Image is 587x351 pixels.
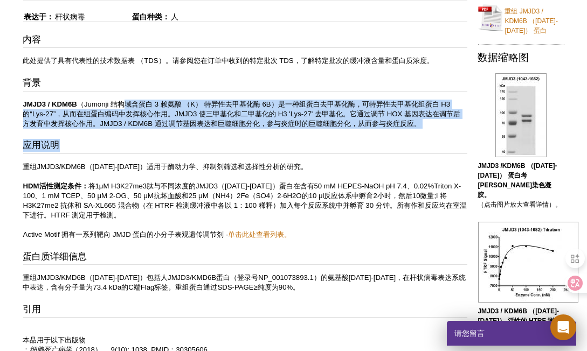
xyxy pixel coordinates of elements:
a: 单击此处查看列表。 [228,230,291,238]
h3: 内容 [23,33,467,48]
span: 请您留言 [453,321,485,346]
span: 杆状病毒 [54,12,86,21]
p: 重组JMJD3/KMD6B（[DATE]-[DATE]）包括人JMJD3/KMD6B蛋白（登录号NP_001073893.1）的氨基酸[DATE]-[DATE]，在杆状病毒表达系统中表达，含有分... [23,273,467,292]
span: 蛋白种类： [87,12,170,21]
div: 打开对讲信使 [550,314,576,340]
p: （点击图片放大查看详情）。 [478,161,564,209]
img: JMJD3 / KDM6B （1043-1682） 活性的 HTRF 测定 [478,222,578,303]
span: 表达于： [23,12,54,21]
p: 此处提供了具有代表性的技术数据表 （TDS）。请参阅您在订单中收到的特定批次 TDS，了解特定批次的缓冲液含量和蛋白质浓度。 [23,56,467,66]
p: （Jumonji 结构域含蛋白 3 赖氨酸 （K） 特异性去甲基化酶 6B）是一种组蛋白去甲基化酶，可特异性去甲基化组蛋白 H3 的“Lys-27”，从而在组蛋白编码中发挥核心作用。JMJD3 ... [23,100,467,129]
b: JMJD3 / KDM6B [23,100,77,108]
p: 重组JMJD3/KDM6B（[DATE]-[DATE]）适用于酶动力学、抑制剂筛选和选择性分析的研究。 将1μM H3K27me3肽与不同浓度的JMJD3（[DATE]-[DATE]）蛋白在含有... [23,162,467,240]
b: HDM活性测定条件： [23,182,88,190]
h3: 引用 [23,303,467,318]
h3: 背景 [23,76,467,92]
b: JMJD3 /KDM6B （[DATE]-[DATE]） 蛋白考[PERSON_NAME]染色凝胶。 [478,162,557,199]
h2: 数据缩略图 [478,53,564,62]
span: 人 [170,12,178,21]
p: （点击图片放大查看详情）。 [478,306,564,345]
img: JMJD3 / KDM6B （1043-1682） 蛋白考马斯凝胶。 [495,73,547,157]
h3: 应用说明 [23,139,467,154]
h3: 蛋白质详细信息 [23,250,467,265]
b: JMJD3 / KDM6B （[DATE]-[DATE]） 活性的 HTRF 测定。 [478,307,559,334]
